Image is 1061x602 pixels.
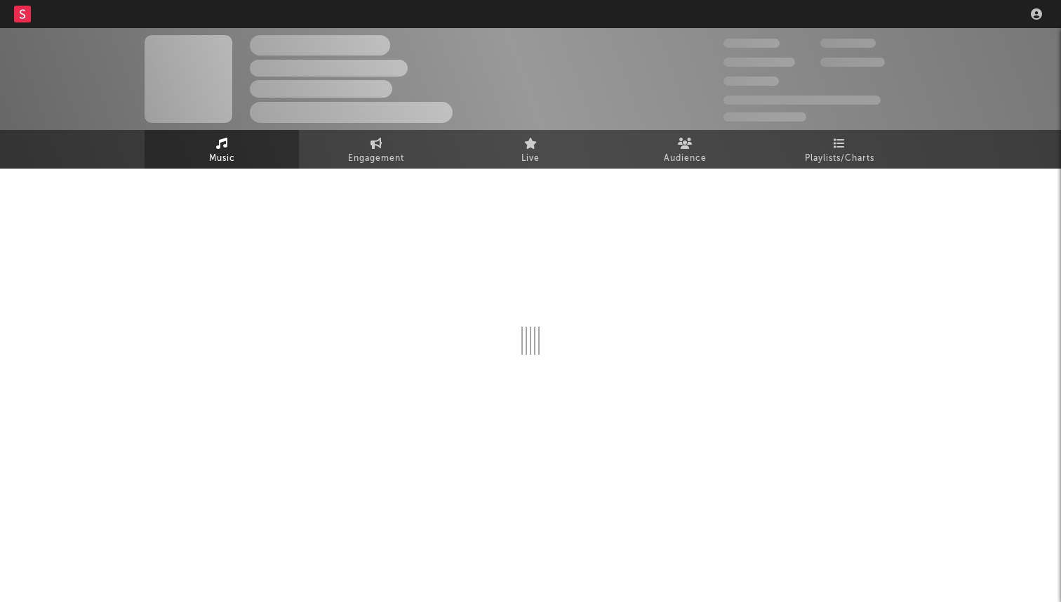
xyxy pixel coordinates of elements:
a: Audience [608,130,762,169]
span: Playlists/Charts [805,150,874,167]
span: 50,000,000 Monthly Listeners [723,96,881,105]
a: Music [145,130,299,169]
a: Engagement [299,130,453,169]
span: Live [521,150,540,167]
span: 50,000,000 [723,58,795,67]
a: Playlists/Charts [762,130,916,169]
span: Jump Score: 85.0 [723,112,806,122]
span: 100,000 [723,77,779,86]
span: Audience [664,150,707,167]
span: Engagement [348,150,404,167]
a: Live [453,130,608,169]
span: 100,000 [820,39,876,48]
span: 300,000 [723,39,780,48]
span: Music [209,150,235,167]
span: 1,000,000 [820,58,885,67]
